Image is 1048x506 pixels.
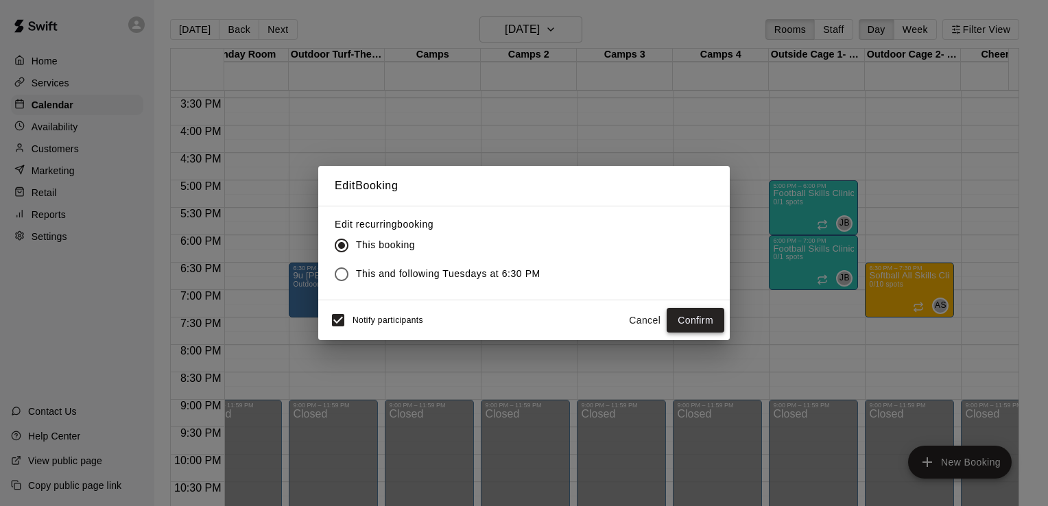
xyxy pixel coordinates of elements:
h2: Edit Booking [318,166,730,206]
label: Edit recurring booking [335,217,551,231]
span: Notify participants [353,315,423,325]
span: This booking [356,238,415,252]
button: Cancel [623,308,667,333]
button: Confirm [667,308,724,333]
span: This and following Tuesdays at 6:30 PM [356,267,540,281]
